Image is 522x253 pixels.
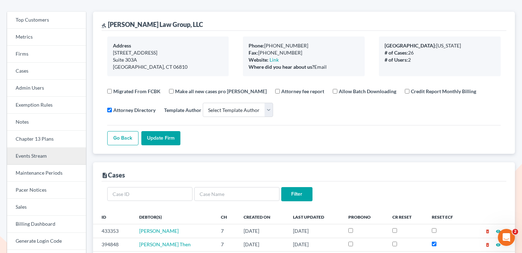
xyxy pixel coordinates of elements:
[249,42,359,49] div: [PHONE_NUMBER]
[7,165,86,182] a: Maintenance Periods
[270,57,279,63] a: Link
[141,131,180,145] input: Update Firm
[385,57,408,63] b: # of Users:
[7,148,86,165] a: Events Stream
[385,43,436,49] b: [GEOGRAPHIC_DATA]:
[134,210,215,224] th: Debtor(s)
[7,46,86,63] a: Firms
[113,88,161,95] label: Migrated From FCBK
[107,131,138,145] a: Go Back
[496,242,501,247] i: visibility
[102,172,108,179] i: description
[93,224,134,238] td: 433353
[113,56,223,63] div: Suite 303A
[287,238,343,251] td: [DATE]
[139,241,191,247] a: [PERSON_NAME] Then
[7,97,86,114] a: Exemption Rules
[113,43,131,49] b: Address
[238,210,287,224] th: Created On
[249,43,264,49] b: Phone:
[215,238,238,251] td: 7
[238,224,287,238] td: [DATE]
[343,210,387,224] th: ProBono
[102,23,107,28] i: gavel
[194,187,279,201] input: Case Name
[175,88,267,95] label: Make all new cases pro [PERSON_NAME]
[7,29,86,46] a: Metrics
[113,63,223,71] div: [GEOGRAPHIC_DATA], CT 06810
[496,228,501,234] a: visibility
[426,210,469,224] th: Reset ECF
[7,12,86,29] a: Top Customers
[249,49,359,56] div: [PHONE_NUMBER]
[385,42,495,49] div: [US_STATE]
[7,199,86,216] a: Sales
[7,114,86,131] a: Notes
[7,80,86,97] a: Admin Users
[102,20,203,29] div: [PERSON_NAME] Law Group, LLC
[113,49,223,56] div: [STREET_ADDRESS]
[498,229,515,246] iframe: Intercom live chat
[249,50,258,56] b: Fax:
[249,63,359,71] div: Email
[385,56,495,63] div: 2
[7,216,86,233] a: Billing Dashboard
[93,238,134,251] td: 394848
[107,187,192,201] input: Case ID
[387,210,426,224] th: CR Reset
[93,210,134,224] th: ID
[249,64,314,70] b: Where did you hear about us?
[281,88,324,95] label: Attorney fee report
[385,49,495,56] div: 26
[287,210,343,224] th: Last Updated
[7,131,86,148] a: Chapter 13 Plans
[496,229,501,234] i: visibility
[339,88,396,95] label: Allow Batch Downloading
[7,182,86,199] a: Pacer Notices
[281,187,312,201] input: Filter
[215,224,238,238] td: 7
[238,238,287,251] td: [DATE]
[485,228,490,234] a: delete_forever
[496,241,501,247] a: visibility
[139,228,179,234] a: [PERSON_NAME]
[287,224,343,238] td: [DATE]
[102,171,125,179] div: Cases
[485,242,490,247] i: delete_forever
[113,106,156,114] label: Attorney Directory
[164,106,201,114] label: Template Author
[485,241,490,247] a: delete_forever
[249,57,268,63] b: Website:
[485,229,490,234] i: delete_forever
[411,88,476,95] label: Credit Report Monthly Billing
[7,63,86,80] a: Cases
[7,233,86,250] a: Generate Login Code
[512,229,518,235] span: 2
[215,210,238,224] th: Ch
[385,50,408,56] b: # of Cases:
